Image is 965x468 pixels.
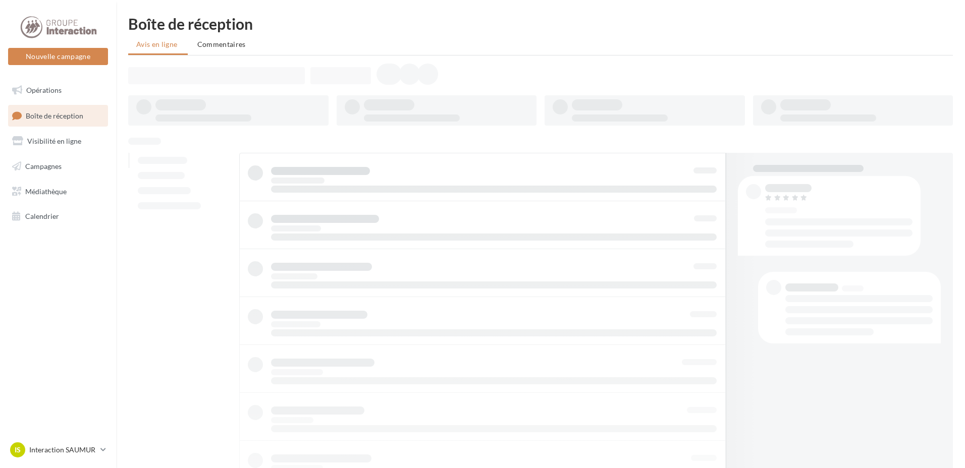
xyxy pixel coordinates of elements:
[8,48,108,65] button: Nouvelle campagne
[25,212,59,220] span: Calendrier
[6,131,110,152] a: Visibilité en ligne
[15,445,21,455] span: IS
[25,187,67,195] span: Médiathèque
[29,445,96,455] p: Interaction SAUMUR
[128,16,953,31] div: Boîte de réception
[25,162,62,170] span: Campagnes
[6,206,110,227] a: Calendrier
[27,137,81,145] span: Visibilité en ligne
[6,181,110,202] a: Médiathèque
[26,86,62,94] span: Opérations
[8,440,108,459] a: IS Interaction SAUMUR
[197,40,246,48] span: Commentaires
[6,156,110,177] a: Campagnes
[26,111,83,120] span: Boîte de réception
[6,80,110,101] a: Opérations
[6,105,110,127] a: Boîte de réception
